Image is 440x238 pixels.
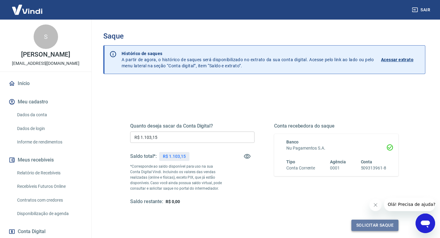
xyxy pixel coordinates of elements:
h5: Saldo restante: [130,199,163,205]
p: R$ 1.103,15 [163,153,185,160]
a: Início [7,77,84,90]
span: R$ 0,00 [166,199,180,204]
button: Sair [411,4,433,16]
h5: Quanto deseja sacar da Conta Digital? [130,123,255,129]
a: Informe de rendimentos [15,136,84,148]
a: Recebíveis Futuros Online [15,180,84,193]
h6: 509313961-8 [361,165,386,171]
p: A partir de agora, o histórico de saques será disponibilizado no extrato da sua conta digital. Ac... [122,50,374,69]
h3: Saque [103,32,425,40]
h6: 0001 [330,165,346,171]
a: Dados de login [15,122,84,135]
button: Meus recebíveis [7,153,84,167]
p: [PERSON_NAME] [21,51,70,58]
span: Agência [330,159,346,164]
a: Acessar extrato [381,50,420,69]
h6: Nu Pagamentos S.A. [286,145,386,151]
p: Acessar extrato [381,57,413,63]
img: Vindi [7,0,47,19]
a: Disponibilização de agenda [15,207,84,220]
h5: Saldo total*: [130,153,157,159]
p: Histórico de saques [122,50,374,57]
div: S [34,24,58,49]
iframe: Close message [369,199,382,211]
a: Relatório de Recebíveis [15,167,84,179]
a: Dados da conta [15,109,84,121]
iframe: Message from company [384,198,435,211]
h5: Conta recebedora do saque [274,123,398,129]
a: Contratos com credores [15,194,84,206]
p: [EMAIL_ADDRESS][DOMAIN_NAME] [12,60,79,67]
span: Conta [361,159,372,164]
span: Olá! Precisa de ajuda? [4,4,51,9]
p: *Corresponde ao saldo disponível para uso na sua Conta Digital Vindi. Incluindo os valores das ve... [130,164,223,191]
button: Solicitar saque [351,220,398,231]
span: Banco [286,139,299,144]
h6: Conta Corrente [286,165,315,171]
iframe: Button to launch messaging window [416,214,435,233]
button: Meu cadastro [7,95,84,109]
span: Tipo [286,159,295,164]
